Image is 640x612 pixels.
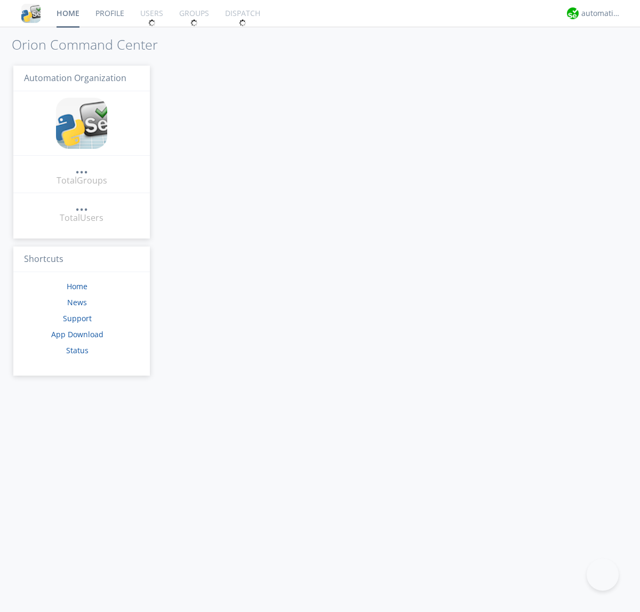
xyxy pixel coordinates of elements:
[24,72,126,84] span: Automation Organization
[63,313,92,323] a: Support
[66,345,89,355] a: Status
[587,559,619,591] iframe: Toggle Customer Support
[581,8,621,19] div: automation+atlas
[75,162,88,173] div: ...
[148,19,156,27] img: spin.svg
[67,297,87,307] a: News
[75,200,88,210] div: ...
[60,212,103,224] div: Total Users
[13,247,150,273] h3: Shortcuts
[75,162,88,174] a: ...
[51,329,103,339] a: App Download
[56,98,107,149] img: cddb5a64eb264b2086981ab96f4c1ba7
[75,200,88,212] a: ...
[567,7,579,19] img: d2d01cd9b4174d08988066c6d424eccd
[21,4,41,23] img: cddb5a64eb264b2086981ab96f4c1ba7
[67,281,87,291] a: Home
[239,19,246,27] img: spin.svg
[190,19,198,27] img: spin.svg
[57,174,107,187] div: Total Groups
